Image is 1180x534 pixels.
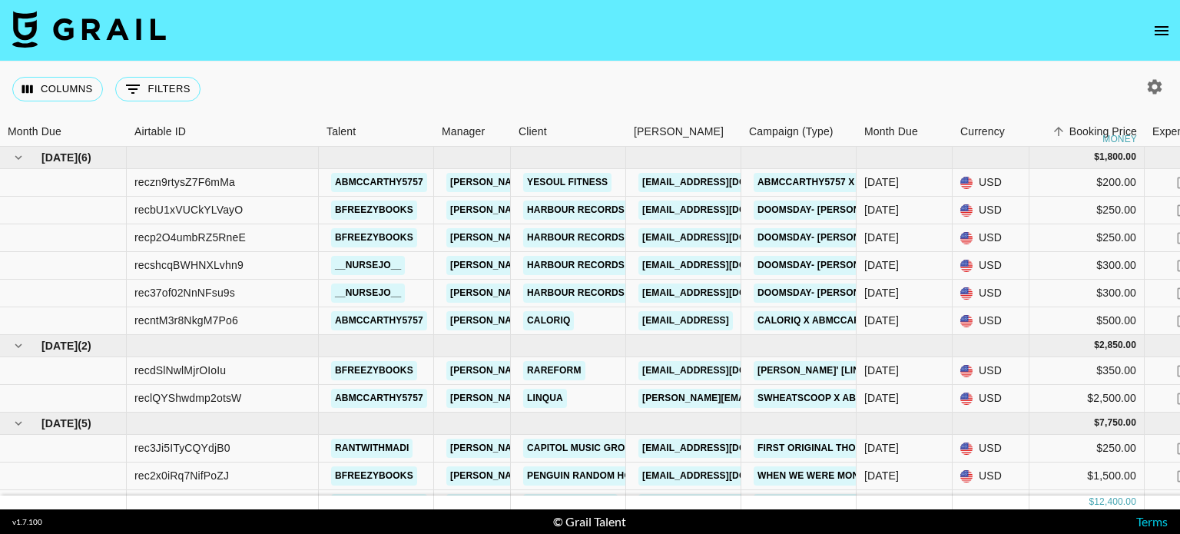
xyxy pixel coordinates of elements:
div: Jul '25 [864,257,899,273]
div: reczn9rtysZ7F6mMa [134,174,235,190]
a: PRIMAL PET FOOD x Abmccarthy5757 [754,494,947,513]
a: bfreezybooks [331,201,417,220]
a: abmccarthy5757 [331,311,427,330]
div: recdSlNwlMjrOIoIu [134,363,226,378]
div: reclQYShwdmp2otsW [134,390,241,406]
div: Jul '25 [864,202,899,217]
div: USD [953,197,1029,224]
div: $250.00 [1029,435,1145,463]
a: [PERSON_NAME][EMAIL_ADDRESS][DOMAIN_NAME] [446,201,697,220]
div: $2,500.00 [1029,385,1145,413]
div: Booker [626,117,741,147]
div: USD [953,280,1029,307]
a: Rareform [523,361,585,380]
div: recshcqBWHNXLvhn9 [134,257,244,273]
a: __nursejo__ [331,284,405,303]
div: $200.00 [1029,169,1145,197]
div: Client [519,117,547,147]
div: $500.00 [1029,307,1145,335]
div: USD [953,357,1029,385]
a: Primal Pet Food [523,494,618,513]
div: USD [953,169,1029,197]
div: USD [953,224,1029,252]
a: [EMAIL_ADDRESS][DOMAIN_NAME] [638,201,810,220]
a: Doomsday- [PERSON_NAME] [754,228,900,247]
img: Grail Talent [12,11,166,48]
a: [EMAIL_ADDRESS][DOMAIN_NAME] [638,256,810,275]
a: __nursejo__ [331,256,405,275]
a: [PERSON_NAME][EMAIL_ADDRESS][DOMAIN_NAME] [446,228,697,247]
a: CaloriQ [523,311,574,330]
a: [PERSON_NAME][EMAIL_ADDRESS][DOMAIN_NAME] [446,389,697,408]
a: [PERSON_NAME]' [Linger] x Bfreezybooks [754,361,977,380]
span: [DATE] [41,338,78,353]
a: abmccarthy5757 [331,389,427,408]
div: 2,850.00 [1099,339,1136,352]
div: Aug '25 [864,363,899,378]
div: Campaign (Type) [749,117,834,147]
button: hide children [8,335,29,357]
span: ( 5 ) [78,416,91,431]
div: recp2O4umbRZ5RneE [134,230,246,245]
a: [EMAIL_ADDRESS][DOMAIN_NAME] [638,361,810,380]
div: USD [953,252,1029,280]
a: Capitol Music Group [523,439,641,458]
a: [PERSON_NAME][EMAIL_ADDRESS][DOMAIN_NAME] [446,361,697,380]
span: ( 6 ) [78,150,91,165]
div: Aug '25 [864,390,899,406]
a: bfreezybooks [331,228,417,247]
a: Terms [1136,514,1168,529]
a: [PERSON_NAME][EMAIL_ADDRESS][PERSON_NAME][DOMAIN_NAME] [638,389,968,408]
div: $ [1089,496,1094,509]
a: bfreezybooks [331,466,417,486]
button: Select columns [12,77,103,101]
a: [PERSON_NAME][EMAIL_ADDRESS][DOMAIN_NAME] [446,173,697,192]
a: Penguin Random House [523,466,655,486]
div: Month Due [864,117,918,147]
div: Jul '25 [864,313,899,328]
a: Harbour Records Ltd [523,256,648,275]
button: Show filters [115,77,201,101]
div: Airtable ID [127,117,319,147]
div: USD [953,307,1029,335]
span: [DATE] [41,416,78,431]
div: $ [1094,151,1099,164]
div: $300.00 [1029,252,1145,280]
a: Doomsday- [PERSON_NAME] [754,256,900,275]
a: [PERSON_NAME][EMAIL_ADDRESS][DOMAIN_NAME] [446,439,697,458]
div: USD [953,463,1029,490]
a: [EMAIL_ADDRESS] [638,311,733,330]
a: [EMAIL_ADDRESS][DOMAIN_NAME] [638,439,810,458]
div: USD [953,385,1029,413]
a: Yesoul Fitness [523,173,612,192]
a: Doomsday- [PERSON_NAME] [754,284,900,303]
a: [EMAIL_ADDRESS][DOMAIN_NAME] [638,173,810,192]
div: $350.00 [1029,357,1145,385]
div: Jul '25 [864,230,899,245]
button: Sort [1048,121,1069,142]
a: Harbour Records Ltd [523,201,648,220]
a: Harbour Records Ltd [523,284,648,303]
a: Harbour Records Ltd [523,228,648,247]
div: rec3Ji5ITyCQYdjB0 [134,440,230,456]
a: abmccarthy5757 [331,173,427,192]
div: Sep '25 [864,468,899,483]
div: Jul '25 [864,285,899,300]
div: Jul '25 [864,174,899,190]
div: rec2x0iRq7NifPoZJ [134,468,229,483]
span: ( 2 ) [78,338,91,353]
div: 12,400.00 [1094,496,1136,509]
div: recntM3r8NkgM7Po6 [134,313,238,328]
div: [PERSON_NAME] [634,117,724,147]
div: Client [511,117,626,147]
a: Doomsday- [PERSON_NAME] [754,201,900,220]
a: bfreezybooks [331,361,417,380]
div: $300.00 [1029,280,1145,307]
div: $ [1094,416,1099,430]
a: [EMAIL_ADDRESS][DOMAIN_NAME] [638,228,810,247]
a: rantwithmadi [331,439,413,458]
div: $1,500.00 [1029,463,1145,490]
span: [DATE] [41,150,78,165]
a: sWheatscoop x Abmccarthy5757 [754,389,934,408]
div: v 1.7.100 [12,517,42,527]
